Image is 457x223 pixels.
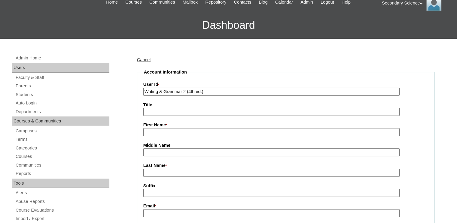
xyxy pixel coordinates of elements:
[143,183,428,189] label: Suffix
[15,108,109,116] a: Departments
[15,82,109,90] a: Parents
[15,136,109,143] a: Terms
[15,153,109,160] a: Courses
[137,57,151,62] a: Cancel
[143,122,428,128] label: First Name
[143,81,428,88] label: User Id
[143,162,428,169] label: Last Name
[15,215,109,222] a: Import / Export
[143,69,187,75] legend: Account Information
[15,161,109,169] a: Communities
[3,12,454,39] h3: Dashboard
[15,74,109,81] a: Faculty & Staff
[15,91,109,98] a: Students
[15,127,109,135] a: Campuses
[15,99,109,107] a: Auto Login
[12,179,109,188] div: Tools
[15,54,109,62] a: Admin Home
[15,198,109,205] a: Abuse Reports
[15,206,109,214] a: Course Evaluations
[12,116,109,126] div: Courses & Communities
[143,203,428,209] label: Email
[15,189,109,197] a: Alerts
[12,63,109,73] div: Users
[143,142,428,149] label: Middle Name
[15,144,109,152] a: Categories
[15,170,109,177] a: Reports
[143,102,428,108] label: Title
